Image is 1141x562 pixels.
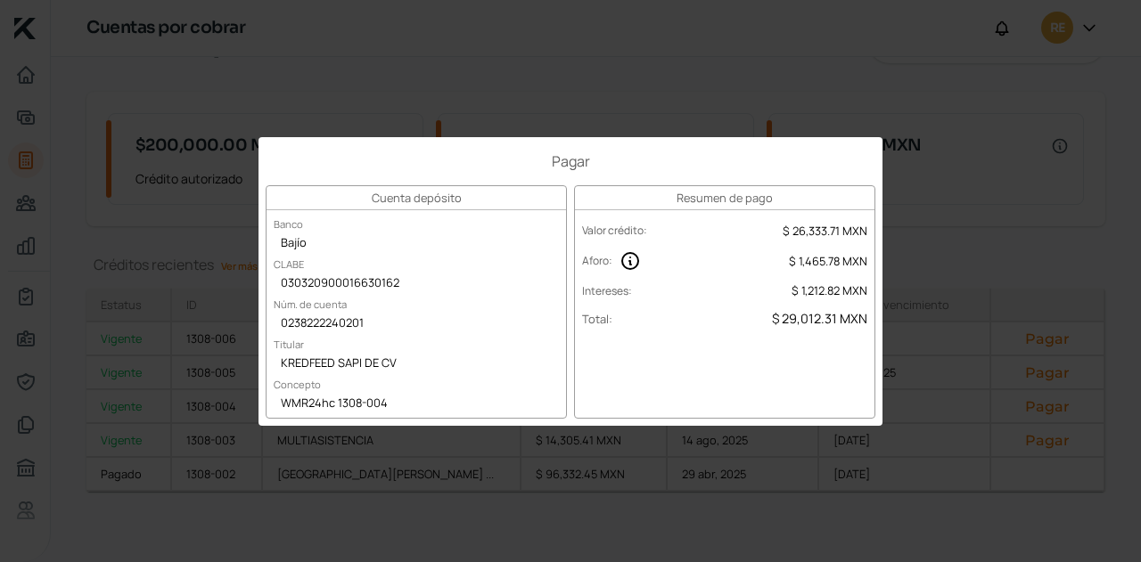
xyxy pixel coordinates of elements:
[267,351,566,378] div: KREDFEED SAPI DE CV
[783,223,867,239] span: $ 26,333.71 MXN
[267,250,311,278] label: CLABE
[575,186,874,210] h3: Resumen de pago
[582,223,647,238] label: Valor crédito :
[267,311,566,338] div: 0238222240201
[582,253,612,268] label: Aforo :
[267,290,354,318] label: Núm. de cuenta
[582,283,632,298] label: Intereses :
[789,253,867,269] span: $ 1,465.78 MXN
[772,310,867,327] span: $ 29,012.31 MXN
[267,210,310,238] label: Banco
[267,371,328,398] label: Concepto
[267,391,566,418] div: WMR24hc 1308-004
[792,282,867,298] span: $ 1,212.82 MXN
[266,151,875,171] h1: Pagar
[267,330,311,358] label: Titular
[267,231,566,257] div: Bajío
[267,271,566,297] div: 030320900016630162
[582,311,612,327] label: Total :
[267,186,566,210] h3: Cuenta depósito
